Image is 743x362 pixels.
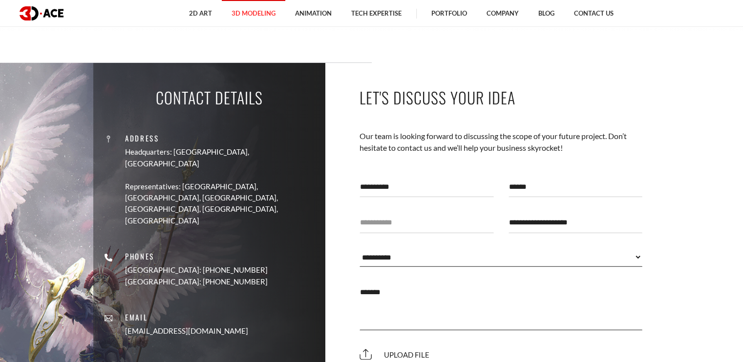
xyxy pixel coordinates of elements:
span: Upload file [360,350,429,359]
p: Phones [125,251,268,262]
p: Email [125,312,248,323]
p: [GEOGRAPHIC_DATA]: [PHONE_NUMBER] [125,265,268,276]
p: Representatives: [GEOGRAPHIC_DATA], [GEOGRAPHIC_DATA], [GEOGRAPHIC_DATA], [GEOGRAPHIC_DATA], [GEO... [125,181,318,227]
p: Let's Discuss Your Idea [360,86,643,108]
p: Contact Details [156,86,263,108]
a: [EMAIL_ADDRESS][DOMAIN_NAME] [125,326,248,337]
p: Our team is looking forward to discussing the scope of your future project. Don’t hesitate to con... [360,130,643,154]
img: logo dark [20,6,64,20]
p: Address [125,133,318,144]
p: [GEOGRAPHIC_DATA]: [PHONE_NUMBER] [125,276,268,287]
a: Headquarters: [GEOGRAPHIC_DATA], [GEOGRAPHIC_DATA] Representatives: [GEOGRAPHIC_DATA], [GEOGRAPHI... [125,147,318,227]
p: Headquarters: [GEOGRAPHIC_DATA], [GEOGRAPHIC_DATA] [125,147,318,170]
